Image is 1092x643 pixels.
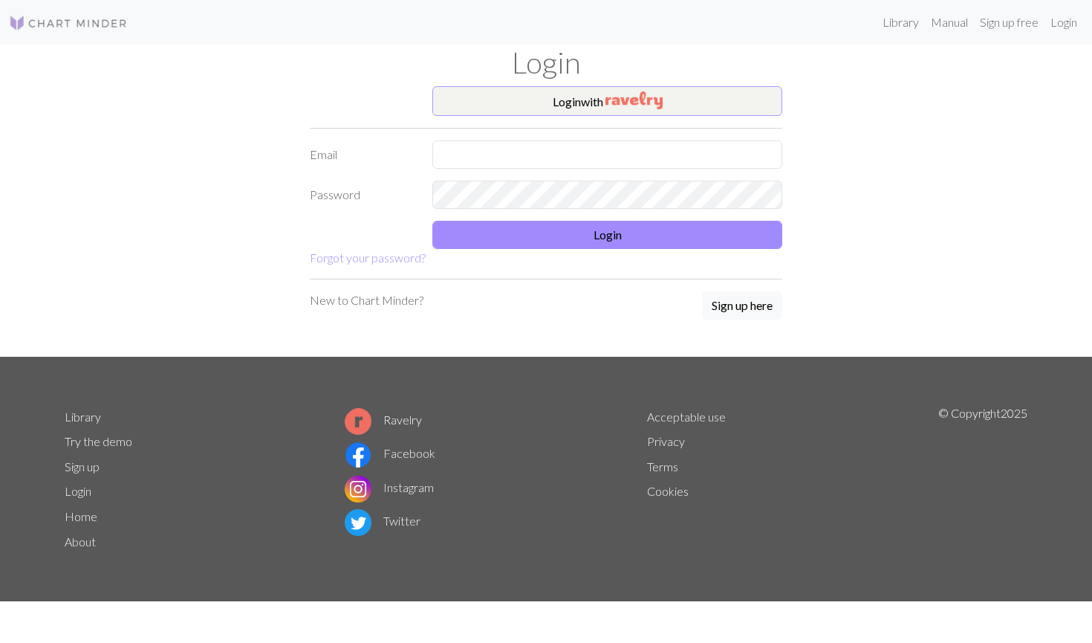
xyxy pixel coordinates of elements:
a: Forgot your password? [310,251,426,265]
a: Terms [647,459,678,474]
a: Twitter [345,514,420,528]
label: Password [301,181,423,209]
a: Ravelry [345,413,422,427]
a: Sign up free [974,7,1044,37]
a: Manual [925,7,974,37]
img: Instagram logo [345,476,371,503]
a: Try the demo [65,434,132,448]
p: © Copyright 2025 [938,404,1027,555]
a: Sign up [65,459,100,474]
img: Logo [9,14,128,32]
a: Sign up here [702,291,782,321]
img: Ravelry [605,91,663,109]
a: Library [877,7,925,37]
a: Cookies [647,484,689,498]
a: Instagram [345,480,434,494]
button: Sign up here [702,291,782,320]
a: Home [65,509,97,523]
img: Ravelry logo [345,408,371,435]
p: New to Chart Minder? [310,291,423,309]
button: Login [432,221,782,249]
a: Privacy [647,434,685,448]
img: Twitter logo [345,509,371,536]
a: Acceptable use [647,410,726,424]
a: Library [65,410,101,424]
button: Loginwith [432,86,782,116]
img: Facebook logo [345,442,371,468]
a: Login [1044,7,1083,37]
label: Email [301,140,423,169]
a: About [65,534,96,549]
a: Login [65,484,91,498]
a: Facebook [345,446,435,460]
h1: Login [56,45,1036,80]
